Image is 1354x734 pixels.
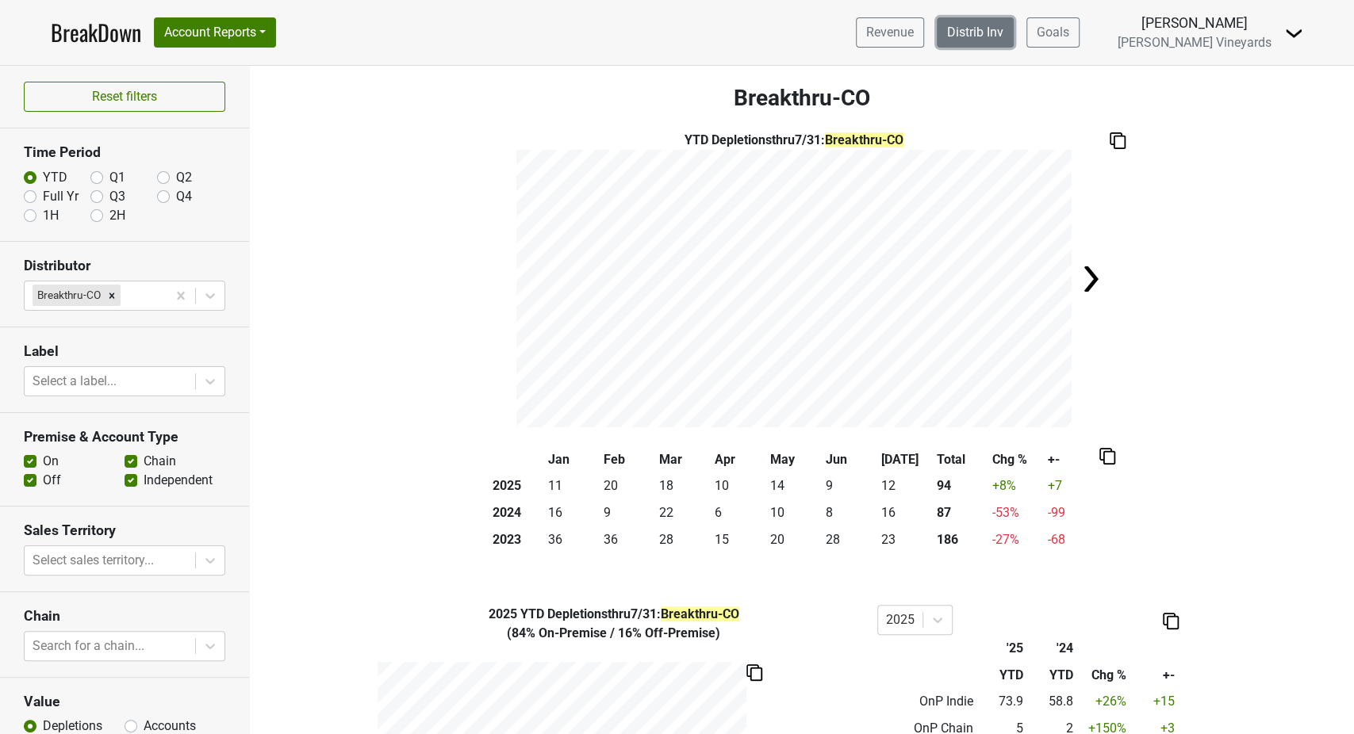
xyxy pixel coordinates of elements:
span: Breakthru-CO [825,132,903,147]
img: Copy to clipboard [1099,448,1115,464]
a: Goals [1026,17,1080,48]
label: Independent [144,471,213,490]
td: OnP Indie [877,689,977,716]
th: [DATE] [877,446,933,473]
th: Chg % [988,446,1044,473]
label: Full Yr [43,187,79,206]
button: Account Reports [154,17,276,48]
td: 16 [877,499,933,526]
label: Q3 [109,187,125,206]
h3: Time Period [24,144,225,161]
div: YTD Depletions thru 7/31 : [362,605,865,624]
h3: Premise & Account Type [24,429,225,445]
th: YTD [977,662,1027,689]
td: 20 [600,473,655,500]
td: +26 % [1076,689,1130,716]
span: 2025 [489,606,520,621]
td: 20 [766,526,822,553]
h3: Breakthru-CO [250,85,1354,112]
th: '25 [977,635,1027,662]
th: Mar [655,446,711,473]
td: 8 [822,499,877,526]
td: 10 [766,499,822,526]
td: 6 [711,499,766,526]
td: -99 [1044,499,1099,526]
img: Copy to clipboard [1163,613,1179,629]
th: Total [933,446,988,473]
td: 28 [822,526,877,553]
label: Off [43,471,61,490]
td: 12 [877,473,933,500]
label: 1H [43,206,59,225]
td: 22 [655,499,711,526]
th: 2024 [489,499,544,526]
th: 94 [933,473,988,500]
td: +8 % [988,473,1044,500]
h3: Value [24,694,225,710]
td: -53 % [988,499,1044,526]
th: 87 [933,499,988,526]
span: [PERSON_NAME] Vineyards [1118,35,1272,50]
td: +15 [1130,689,1179,716]
td: 16 [544,499,600,526]
td: 73.9 [977,689,1027,716]
h3: Chain [24,608,225,625]
span: Breakthru-CO [661,606,739,621]
th: Jan [544,446,600,473]
div: Breakthru-CO [33,285,103,305]
th: +- [1044,446,1099,473]
label: Q2 [176,168,192,187]
td: 36 [544,526,600,553]
img: Copy to clipboard [746,664,762,681]
th: YTD [1026,662,1076,689]
td: 9 [600,499,655,526]
th: 186 [933,526,988,553]
th: +- [1130,662,1179,689]
td: 14 [766,473,822,500]
h3: Distributor [24,258,225,274]
button: Reset filters [24,82,225,112]
img: Copy to clipboard [1110,132,1126,149]
td: 11 [544,473,600,500]
td: 23 [877,526,933,553]
td: 9 [822,473,877,500]
td: 15 [711,526,766,553]
td: 58.8 [1026,689,1076,716]
img: Arrow right [1075,263,1107,295]
th: 2025 [489,473,544,500]
label: YTD [43,168,67,187]
th: Apr [711,446,766,473]
th: Chg % [1076,662,1130,689]
td: 10 [711,473,766,500]
td: 28 [655,526,711,553]
td: 18 [655,473,711,500]
label: Q4 [176,187,192,206]
a: Revenue [856,17,924,48]
th: Jun [822,446,877,473]
th: May [766,446,822,473]
td: +7 [1044,473,1099,500]
div: YTD Depletions thru 7/31 : [516,131,1072,150]
td: -27 % [988,526,1044,553]
td: 36 [600,526,655,553]
div: ( 84% On-Premise / 16% Off-Premise ) [362,624,865,643]
label: On [43,452,59,471]
td: -68 [1044,526,1099,553]
img: Dropdown Menu [1284,24,1303,43]
th: '24 [1026,635,1076,662]
label: Q1 [109,168,125,187]
label: 2H [109,206,125,225]
a: Distrib Inv [937,17,1014,48]
h3: Sales Territory [24,522,225,539]
h3: Label [24,343,225,360]
th: 2023 [489,526,544,553]
div: Remove Breakthru-CO [103,285,121,305]
th: Feb [600,446,655,473]
div: [PERSON_NAME] [1118,13,1272,33]
a: BreakDown [51,16,141,49]
label: Chain [144,452,176,471]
